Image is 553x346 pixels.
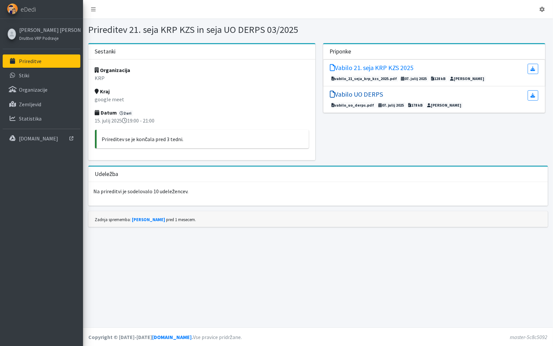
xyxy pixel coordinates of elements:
[330,90,383,101] a: Vabilo UO DERPS
[95,171,119,178] h3: Udeležba
[330,48,351,55] h3: Priponke
[510,334,548,340] em: master-5c8c5092
[448,76,486,82] span: [PERSON_NAME]
[132,217,165,222] a: [PERSON_NAME]
[330,64,414,74] a: Vabilo 21. seja KRP KZS 2025
[95,48,116,55] h3: Sestanki
[19,86,47,93] p: Organizacije
[19,101,41,108] p: Zemljevid
[88,334,193,340] strong: Copyright © [DATE]-[DATE] .
[3,132,80,145] a: [DOMAIN_NAME]
[7,3,18,14] img: eDedi
[330,64,414,72] h5: Vabilo 21. seja KRP KZS 2025
[330,76,399,82] span: vabilo_21_seja_krp_kzs_2025.pdf
[3,69,80,82] a: Stiki
[407,102,425,108] span: 178 kB
[19,34,79,42] a: Društvo VRP Podravje
[95,109,117,116] strong: Datum
[330,102,376,108] span: vabilo_uo_derps.pdf
[152,334,192,340] a: [DOMAIN_NAME]
[95,88,110,95] strong: Kraj
[3,54,80,68] a: Prireditve
[19,58,42,64] p: Prireditve
[330,90,383,98] h5: Vabilo UO DERPS
[19,26,79,34] a: [PERSON_NAME] [PERSON_NAME]
[95,95,309,103] p: google meet
[95,217,196,222] small: Zadnja sprememba: pred 1 mesecem.
[19,36,58,41] small: Društvo VRP Podravje
[19,115,42,122] p: Statistika
[21,4,36,14] span: eDedi
[3,112,80,125] a: Statistika
[95,74,309,82] p: KRP
[118,110,134,116] span: 2 uri
[425,102,463,108] span: [PERSON_NAME]
[377,102,406,108] span: 07. julij 2025
[400,76,429,82] span: 07. julij 2025
[3,98,80,111] a: Zemljevid
[430,76,448,82] span: 128 kB
[3,83,80,96] a: Organizacije
[88,24,316,36] h1: Prireditev 21. seja KRP KZS in seja UO DERPS 03/2025
[95,117,309,125] p: 15. julij 2025 19:00 - 21:00
[19,72,29,79] p: Stiki
[102,135,304,143] p: Prireditev se je končala pred 3 tedni.
[19,135,58,142] p: [DOMAIN_NAME]
[95,67,131,73] strong: Organizacija
[88,182,548,201] p: Na prireditvi je sodelovalo 10 udeležencev.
